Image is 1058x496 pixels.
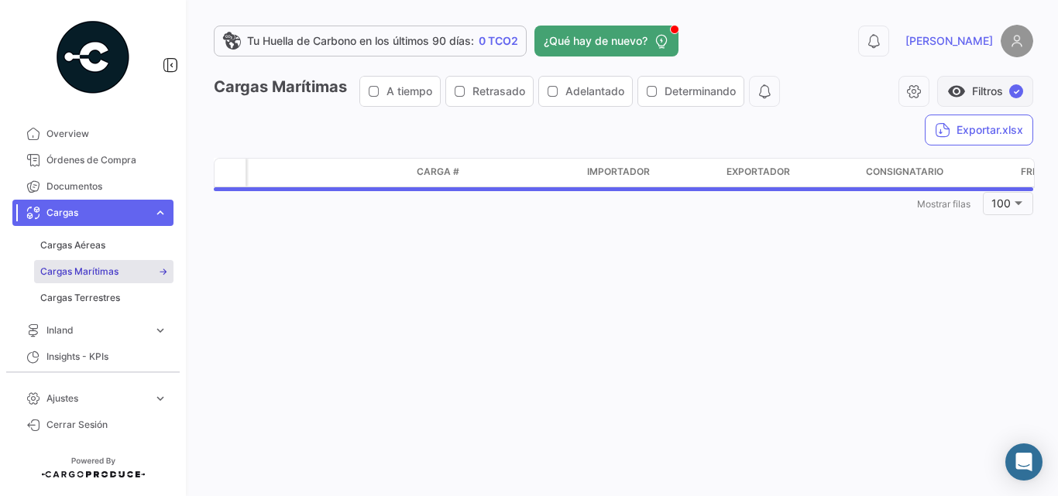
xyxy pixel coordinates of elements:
[947,82,966,101] span: visibility
[446,77,533,106] button: Retrasado
[54,19,132,96] img: powered-by.png
[46,392,147,405] span: Ajustes
[665,84,736,99] span: Determinando
[12,147,173,173] a: Órdenes de Compra
[1001,25,1033,57] img: placeholder-user.png
[34,260,173,283] a: Cargas Marítimas
[472,84,525,99] span: Retrasado
[46,206,147,220] span: Cargas
[386,84,432,99] span: A tiempo
[503,159,542,186] datatable-header-cell: Póliza
[153,323,167,337] span: expand_more
[40,238,105,252] span: Cargas Aéreas
[46,418,167,432] span: Cerrar Sesión
[544,33,648,49] span: ¿Qué hay de nuevo?
[12,344,173,370] a: Insights - KPIs
[248,159,287,186] datatable-header-cell: Modo de Transporte
[587,165,650,179] span: Importador
[905,33,993,49] span: [PERSON_NAME]
[40,265,119,279] span: Cargas Marítimas
[866,165,943,179] span: Consignatario
[534,26,678,56] button: ¿Qué hay de nuevo?
[360,77,440,106] button: A tiempo
[1009,84,1023,98] span: ✓
[12,121,173,147] a: Overview
[12,173,173,200] a: Documentos
[214,26,527,56] a: Tu Huella de Carbono en los últimos 90 días:0 TCO2
[46,153,167,167] span: Órdenes de Compra
[153,206,167,220] span: expand_more
[46,350,167,364] span: Insights - KPIs
[417,165,459,179] span: Carga #
[539,77,632,106] button: Adelantado
[479,33,518,49] span: 0 TCO2
[46,180,167,193] span: Documentos
[1005,443,1043,481] div: Abrir Intercom Messenger
[40,291,120,305] span: Cargas Terrestres
[46,323,147,337] span: Inland
[565,84,624,99] span: Adelantado
[727,165,790,179] span: Exportador
[917,198,970,210] span: Mostrar filas
[542,159,581,186] datatable-header-cell: Carga Protegida
[153,392,167,405] span: expand_more
[991,197,1011,210] span: 100
[46,127,167,141] span: Overview
[34,286,173,310] a: Cargas Terrestres
[287,159,410,186] datatable-header-cell: Estado de Envio
[247,33,474,49] span: Tu Huella de Carbono en los últimos 90 días:
[581,159,720,186] datatable-header-cell: Importador
[937,76,1033,107] button: visibilityFiltros✓
[860,159,1015,186] datatable-header-cell: Consignatario
[720,159,860,186] datatable-header-cell: Exportador
[638,77,744,106] button: Determinando
[925,115,1033,145] button: Exportar.xlsx
[214,76,780,107] h3: Cargas Marítimas
[410,159,503,186] datatable-header-cell: Carga #
[34,234,173,257] a: Cargas Aéreas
